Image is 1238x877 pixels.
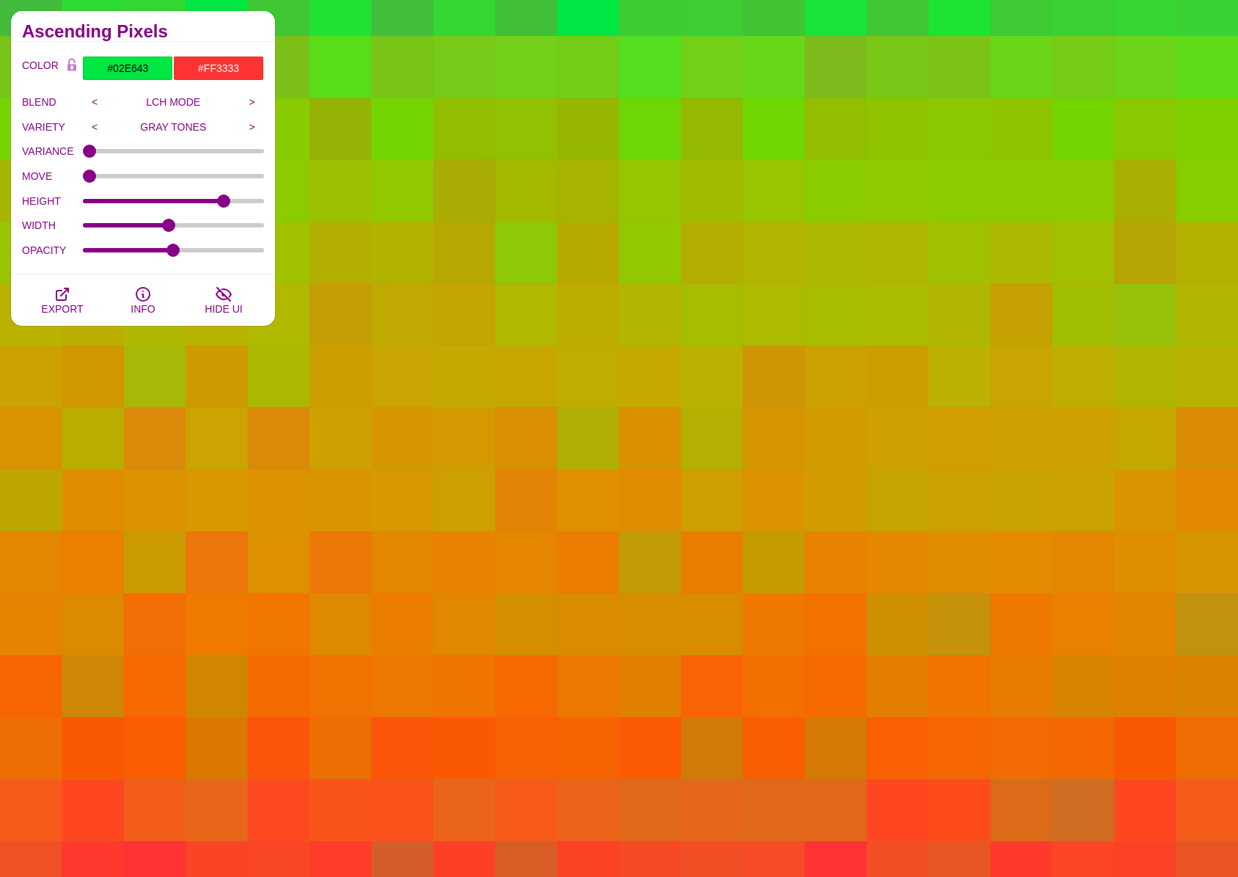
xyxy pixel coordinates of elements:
[22,216,83,235] label: WIDTH
[240,91,264,113] input: >
[103,274,183,326] button: INFO
[61,56,83,76] button: Color Lock
[22,241,83,260] label: OPACITY
[83,91,107,113] input: <
[22,167,83,186] label: MOVE
[22,142,83,161] label: VARIANCE
[83,116,107,138] input: <
[131,303,155,315] span: INFO
[22,274,103,326] button: EXPORT
[205,303,242,315] span: HIDE UI
[107,96,241,108] p: LCH MODE
[107,116,241,138] input: GRAY TONES
[240,116,264,138] input: >
[183,274,264,326] button: HIDE UI
[22,26,264,37] h2: Ascending Pixels
[22,92,83,112] label: BLEND
[41,303,83,315] span: EXPORT
[22,192,83,211] label: HEIGHT
[22,117,83,137] label: VARIETY
[22,56,61,81] label: COLOR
